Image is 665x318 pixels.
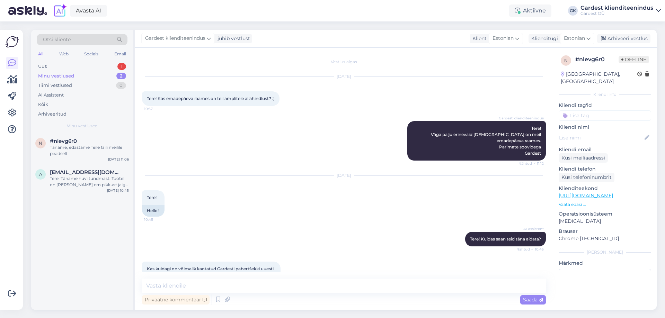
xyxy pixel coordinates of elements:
[518,226,544,231] span: AI Assistent
[559,124,651,131] p: Kliendi nimi
[113,49,127,58] div: Email
[83,49,100,58] div: Socials
[39,140,42,146] span: n
[619,56,649,63] span: Offline
[142,59,546,65] div: Vestlus algas
[147,266,275,278] span: Kas kuidagi on võimalik kaotatud Gardesti pabertšekki uuesti saada?
[509,4,551,17] div: Aktiivne
[38,111,66,118] div: Arhiveeritud
[518,161,544,166] span: Nähtud ✓ 11:12
[116,82,126,89] div: 0
[144,217,170,222] span: 10:45
[559,185,651,192] p: Klienditeekond
[108,157,129,162] div: [DATE] 11:06
[597,34,650,43] div: Arhiveeri vestlus
[559,228,651,235] p: Brauser
[564,58,568,63] span: n
[53,3,67,18] img: explore-ai
[559,260,651,267] p: Märkmed
[37,49,45,58] div: All
[493,35,514,42] span: Estonian
[559,235,651,242] p: Chrome [TECHNICAL_ID]
[142,205,165,217] div: Hello!
[559,102,651,109] p: Kliendi tag'id
[559,192,613,199] a: [URL][DOMAIN_NAME]
[43,36,71,43] span: Otsi kliente
[66,123,98,129] span: Minu vestlused
[559,173,614,182] div: Küsi telefoninumbrit
[470,35,487,42] div: Klient
[38,73,74,80] div: Minu vestlused
[215,35,250,42] div: juhib vestlust
[561,71,637,85] div: [GEOGRAPHIC_DATA], [GEOGRAPHIC_DATA]
[516,247,544,252] span: Nähtud ✓ 10:45
[6,35,19,48] img: Askly Logo
[58,49,70,58] div: Web
[107,188,129,193] div: [DATE] 10:45
[559,201,651,208] p: Vaata edasi ...
[38,101,48,108] div: Kõik
[559,146,651,153] p: Kliendi email
[568,6,578,16] div: GK
[470,236,541,242] span: Tere! Kuidas saan teid täna aidata?
[559,153,608,163] div: Küsi meiliaadressi
[559,91,651,98] div: Kliendi info
[145,35,205,42] span: Gardest klienditeenindus
[559,110,651,121] input: Lisa tag
[499,116,544,121] span: Gardest klienditeenindus
[559,165,651,173] p: Kliendi telefon
[147,195,157,200] span: Tere!
[580,11,653,16] div: Gardest OÜ
[142,73,546,80] div: [DATE]
[117,63,126,70] div: 1
[38,92,64,99] div: AI Assistent
[529,35,558,42] div: Klienditugi
[559,218,651,225] p: [MEDICAL_DATA]
[116,73,126,80] div: 2
[580,5,661,16] a: Gardest klienditeenindusGardest OÜ
[580,5,653,11] div: Gardest klienditeenindus
[147,96,275,101] span: Tere! Kas emadepäeva raames on teil amplitele allahindlust? :)
[559,249,651,255] div: [PERSON_NAME]
[575,55,619,64] div: # nlevg6r0
[39,172,42,177] span: A
[38,82,72,89] div: Tiimi vestlused
[50,175,129,188] div: Tere! Täname huvi tundmast. Tootel on [PERSON_NAME] cm pikkust jalga, et sõel ei puudutaks [PERSO...
[559,210,651,218] p: Operatsioonisüsteem
[142,172,546,179] div: [DATE]
[559,134,643,142] input: Lisa nimi
[70,5,107,17] a: Avasta AI
[523,297,543,303] span: Saada
[38,63,47,70] div: Uus
[144,106,170,111] span: 10:57
[50,138,77,144] span: #nlevg6r0
[50,169,122,175] span: Aa@gmail.com
[564,35,585,42] span: Estonian
[142,295,210,305] div: Privaatne kommentaar
[50,144,129,157] div: Täname, edastame Teile faili meilile peadselt.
